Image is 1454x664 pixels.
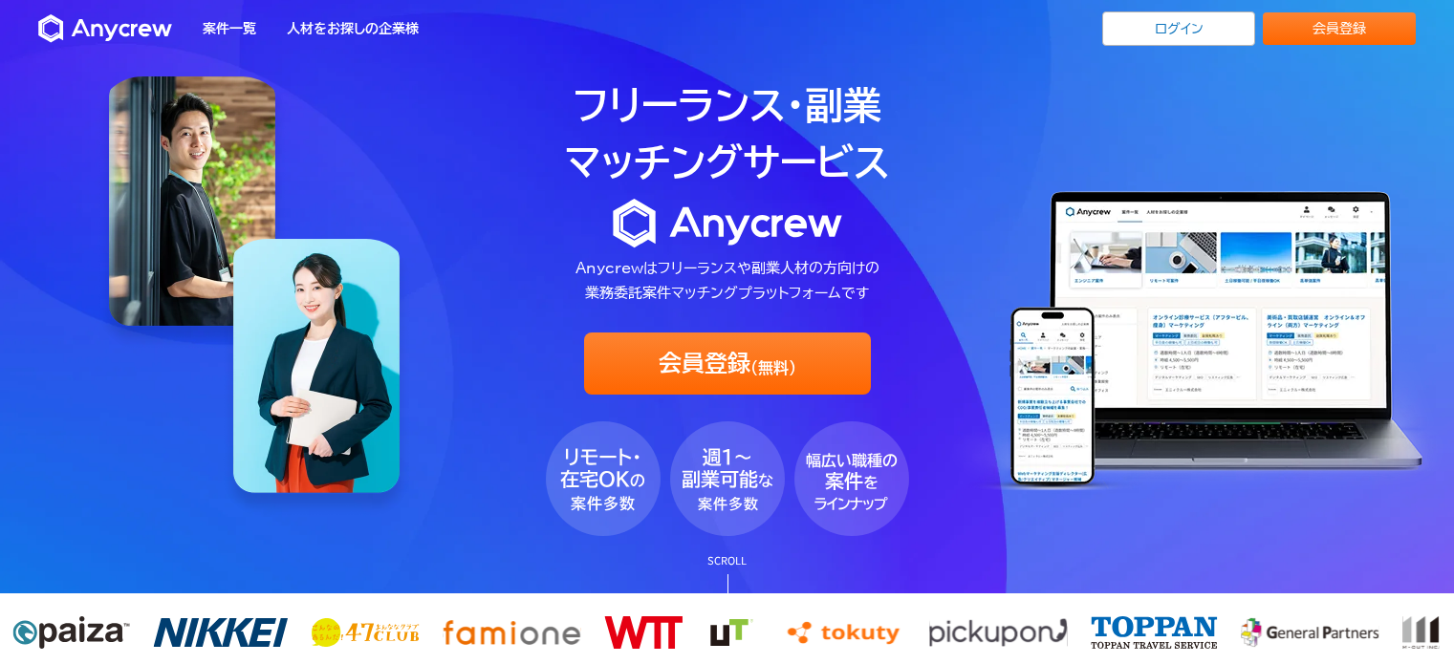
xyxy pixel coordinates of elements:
[670,421,785,536] img: fv_bubble2
[1263,12,1416,45] a: 会員登録
[203,22,256,35] a: 案件一覧
[11,616,128,649] img: paiza
[546,76,909,191] h1: フリーランス・副業 マッチングサービス
[613,199,842,248] img: logo
[151,618,287,647] img: nikkei
[779,616,904,649] img: tokuty
[704,555,751,566] p: SCROLL
[287,22,419,35] a: 人材をお探しの企業様
[1239,616,1378,649] img: m-out inc.
[927,616,1066,649] img: pickupon
[659,350,750,377] span: 会員登録
[1089,616,1216,649] img: toppan
[794,421,909,536] img: fv_bubble3
[546,421,661,536] img: fv_bubble1
[1102,11,1255,46] a: ログイン
[441,616,579,649] img: famione
[584,332,871,395] a: 会員登録(無料)
[546,256,909,307] p: Anycrewはフリーランスや副業人材の方向けの 業務委託案件マッチングプラットフォームです
[310,618,418,647] img: 47club
[38,14,172,43] img: Anycrew
[602,616,681,649] img: wtt
[704,616,756,649] img: ut
[1400,616,1438,649] img: ロジクラ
